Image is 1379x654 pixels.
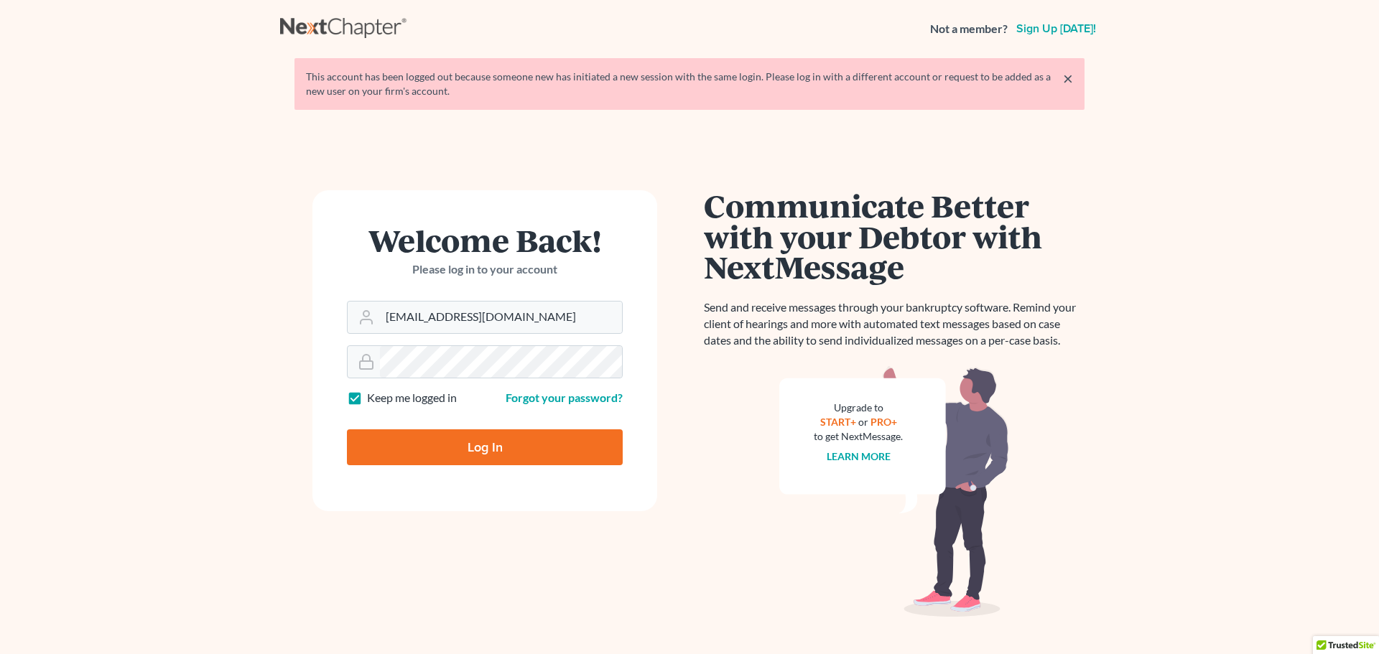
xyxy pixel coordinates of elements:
input: Email Address [380,302,622,333]
a: PRO+ [870,416,897,428]
span: or [858,416,868,428]
h1: Welcome Back! [347,225,623,256]
a: Forgot your password? [506,391,623,404]
input: Log In [347,429,623,465]
h1: Communicate Better with your Debtor with NextMessage [704,190,1085,282]
a: START+ [820,416,856,428]
div: to get NextMessage. [814,429,903,444]
a: Sign up [DATE]! [1013,23,1099,34]
div: This account has been logged out because someone new has initiated a new session with the same lo... [306,70,1073,98]
div: Upgrade to [814,401,903,415]
a: Learn more [827,450,891,462]
label: Keep me logged in [367,390,457,406]
img: nextmessage_bg-59042aed3d76b12b5cd301f8e5b87938c9018125f34e5fa2b7a6b67550977c72.svg [779,366,1009,617]
p: Send and receive messages through your bankruptcy software. Remind your client of hearings and mo... [704,299,1085,349]
a: × [1063,70,1073,87]
p: Please log in to your account [347,261,623,278]
strong: Not a member? [930,21,1008,37]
